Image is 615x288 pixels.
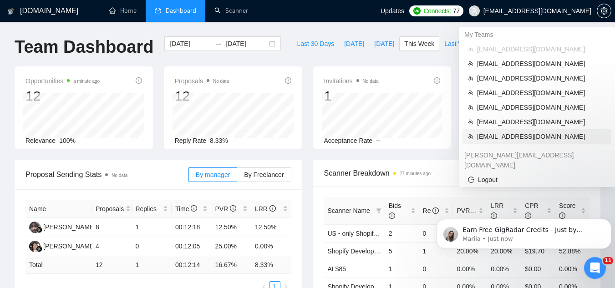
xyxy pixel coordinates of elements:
td: 8 [92,218,132,237]
a: searchScanner [214,7,248,15]
span: team [468,105,473,110]
td: 0 [419,260,453,278]
span: filter [374,204,383,217]
span: 11 [603,257,613,264]
span: 8.33% [210,137,228,144]
img: logo [8,4,14,19]
span: [DATE] [374,39,394,49]
span: LRR [255,205,276,212]
span: Last 30 Days [297,39,334,49]
div: [PERSON_NAME] Ayra [43,222,110,232]
span: logout [468,177,474,183]
td: 0.00% [251,237,291,256]
iframe: Intercom live chat [584,257,606,279]
span: This Week [404,39,434,49]
span: [EMAIL_ADDRESS][DOMAIN_NAME] [477,88,606,98]
span: Scanner Breakdown [324,167,590,179]
div: 1 [324,87,379,105]
span: info-circle [191,205,197,212]
span: Relevance [25,137,56,144]
span: Proposals [175,76,229,86]
td: $0.00 [521,260,555,278]
h1: Team Dashboard [15,36,153,58]
td: 0 [132,237,172,256]
span: Reply Rate [175,137,206,144]
td: 0.00% [487,260,521,278]
button: This Week [399,36,439,51]
td: 0.00% [555,260,590,278]
span: dashboard [155,7,161,14]
span: team [468,46,473,52]
span: info-circle [389,212,395,219]
span: Invitations [324,76,379,86]
span: info-circle [269,205,276,212]
span: Updates [381,7,404,15]
span: By manager [196,171,230,178]
span: info-circle [434,77,440,84]
span: Bids [389,202,401,219]
th: Proposals [92,200,132,218]
div: [PERSON_NAME] [43,241,96,251]
span: Logout [468,175,606,185]
button: Last 30 Days [292,36,339,51]
img: LA [29,241,41,252]
td: 12.50% [251,218,291,237]
button: [DATE] [339,36,369,51]
img: gigradar-bm.png [36,246,42,252]
span: Re [423,207,439,214]
td: 8.33 % [251,256,291,274]
td: 12.50% [211,218,251,237]
span: team [468,134,473,139]
button: setting [597,4,611,18]
span: team [468,61,473,66]
td: 0.00% [453,260,487,278]
span: [EMAIL_ADDRESS][DOMAIN_NAME] [477,73,606,83]
span: Replies [135,204,161,214]
img: upwork-logo.png [413,7,421,15]
img: gigradar-bm.png [36,227,42,233]
span: [EMAIL_ADDRESS][DOMAIN_NAME] [477,131,606,141]
span: swap-right [215,40,222,47]
td: 4 [92,237,132,256]
th: Replies [132,200,172,218]
th: Name [25,200,92,218]
span: info-circle [230,205,236,212]
time: 27 minutes ago [400,171,431,176]
span: user [471,8,478,14]
span: info-circle [285,77,291,84]
span: to [215,40,222,47]
a: AI $85 [328,265,346,273]
span: team [468,90,473,96]
td: 00:12:18 [172,218,212,237]
span: 77 [453,6,460,16]
time: a minute ago [73,79,100,84]
a: NF[PERSON_NAME] Ayra [29,223,110,230]
span: Scanner Name [328,207,370,214]
div: julia@socialbloom.io [459,148,615,172]
span: Dashboard [166,7,196,15]
input: Start date [170,39,211,49]
span: [DATE] [344,39,364,49]
span: Proposals [96,204,124,214]
a: setting [597,7,611,15]
td: 1 [132,256,172,274]
span: No data [213,79,229,84]
span: [EMAIL_ADDRESS][DOMAIN_NAME] [477,102,606,112]
span: [EMAIL_ADDRESS][DOMAIN_NAME] [477,59,606,69]
span: Proposal Sending Stats [25,169,188,180]
td: 2 [385,224,419,242]
td: 00:12:05 [172,237,212,256]
td: 1 [419,242,453,260]
button: [DATE] [369,36,399,51]
span: info-circle [136,77,142,84]
span: [EMAIL_ADDRESS][DOMAIN_NAME] [477,44,606,54]
td: 0 [419,224,453,242]
td: 1 [385,260,419,278]
span: Connects: [423,6,451,16]
input: End date [226,39,267,49]
span: team [468,119,473,125]
div: 12 [25,87,100,105]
